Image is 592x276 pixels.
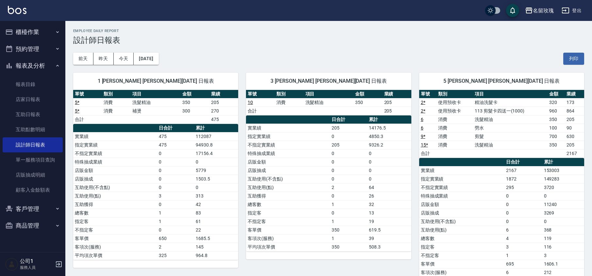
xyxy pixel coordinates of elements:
td: 3 [504,243,542,251]
td: 149283 [542,175,584,183]
td: 0 [542,217,584,226]
td: 0 [504,217,542,226]
td: 指定實業績 [419,175,505,183]
button: 今天 [114,53,134,65]
td: 0 [157,226,194,234]
button: 前天 [73,53,93,65]
td: 0 [330,209,367,217]
a: 6 [421,125,423,130]
td: 特殊抽成業績 [73,158,157,166]
th: 累計 [542,158,584,166]
td: 客項次(服務) [246,234,330,243]
td: 9326.2 [367,141,411,149]
td: 100 [548,124,565,132]
a: 單一服務項目查詢 [3,152,63,167]
td: 17156.4 [194,149,238,158]
td: 總客數 [73,209,157,217]
button: 預約管理 [3,41,63,58]
th: 業績 [383,90,411,98]
td: 指定實業績 [246,132,330,141]
td: 消費 [436,124,473,132]
td: 不指定客 [419,251,505,260]
td: 洗髮精油 [473,115,548,124]
td: 特殊抽成業績 [419,192,505,200]
td: 0 [157,200,194,209]
td: 22 [194,226,238,234]
a: 互助日報表 [3,107,63,122]
td: 0 [157,175,194,183]
td: 205 [330,124,367,132]
td: 2 [330,183,367,192]
td: 互助使用(不含點) [73,183,157,192]
td: 1 [330,234,367,243]
a: 設計師日報表 [3,137,63,152]
td: 總客數 [246,200,330,209]
td: 精油洗髮卡 [473,98,548,107]
td: 0 [367,158,411,166]
td: 3720 [542,183,584,192]
th: 金額 [548,90,565,98]
td: 0 [330,175,367,183]
td: 1 [504,251,542,260]
td: 0 [157,166,194,175]
td: 0 [504,209,542,217]
td: 不指定客 [246,217,330,226]
th: 類別 [102,90,131,98]
td: 6 [504,226,542,234]
th: 單號 [419,90,436,98]
td: 店販抽成 [246,166,330,175]
td: 368 [542,226,584,234]
td: 消費 [436,115,473,124]
td: 350 [330,226,367,234]
td: 313 [194,192,238,200]
td: 205 [383,98,411,107]
th: 業績 [209,90,238,98]
td: 勞水 [473,124,548,132]
td: 475 [157,132,194,141]
button: [DATE] [134,53,158,65]
td: 1 [330,200,367,209]
td: 19 [367,217,411,226]
a: 6 [421,117,423,122]
td: 83 [194,209,238,217]
td: 3 [542,251,584,260]
a: 互助點數明細 [3,122,63,137]
td: 0 [330,132,367,141]
td: 4 [504,234,542,243]
td: 消費 [102,98,131,107]
th: 單號 [73,90,102,98]
td: 94930.8 [194,141,238,149]
table: a dense table [246,115,411,251]
td: 客單價 [246,226,330,234]
button: 客戶管理 [3,200,63,217]
td: 145 [194,243,238,251]
td: 630 [565,132,584,141]
td: 洗髮精油 [473,141,548,149]
td: 1872 [504,175,542,183]
td: 0 [504,192,542,200]
th: 日合計 [330,115,367,124]
td: 消費 [275,98,304,107]
th: 金額 [181,90,209,98]
th: 項目 [304,90,354,98]
td: 205 [383,107,411,115]
td: 使用預收卡 [436,107,473,115]
td: 14176.5 [367,124,411,132]
td: 116 [542,243,584,251]
td: 洗髮精油 [304,98,354,107]
td: 特殊抽成業績 [246,149,330,158]
td: 650 [157,234,194,243]
td: 互助使用(點) [246,183,330,192]
td: 350 [181,98,209,107]
td: 119 [542,234,584,243]
td: 0 [194,183,238,192]
td: 1685.5 [194,234,238,243]
td: 864 [565,107,584,115]
th: 項目 [473,90,548,98]
td: 619.5 [367,226,411,234]
td: 不指定實業績 [246,141,330,149]
button: save [506,4,519,17]
td: 964.8 [194,251,238,260]
td: 64 [367,183,411,192]
td: 350 [548,115,565,124]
